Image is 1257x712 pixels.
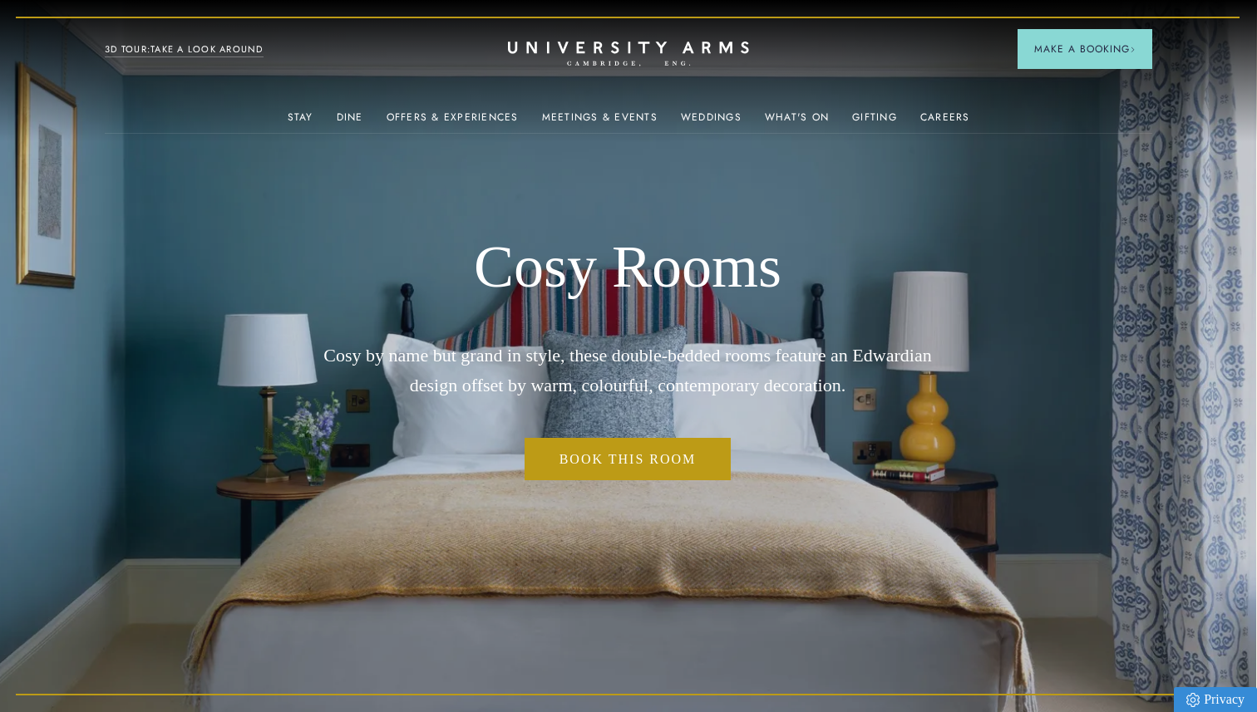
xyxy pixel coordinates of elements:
a: Weddings [681,111,742,133]
img: Privacy [1186,693,1200,707]
img: Arrow icon [1130,47,1136,52]
a: Privacy [1174,687,1257,712]
a: Meetings & Events [542,111,658,133]
a: Dine [337,111,363,133]
span: Make a Booking [1034,42,1136,56]
button: Make a BookingArrow icon [1018,29,1152,69]
a: Home [508,42,749,67]
a: Offers & Experiences [387,111,519,133]
a: What's On [765,111,829,133]
p: Cosy by name but grand in style, these double-bedded rooms feature an Edwardian design offset by ... [313,341,942,399]
h1: Cosy Rooms [313,232,942,303]
a: Stay [288,111,313,133]
a: Careers [920,111,970,133]
a: Gifting [852,111,897,133]
a: 3D TOUR:TAKE A LOOK AROUND [105,42,264,57]
a: Book This Room [525,438,732,481]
